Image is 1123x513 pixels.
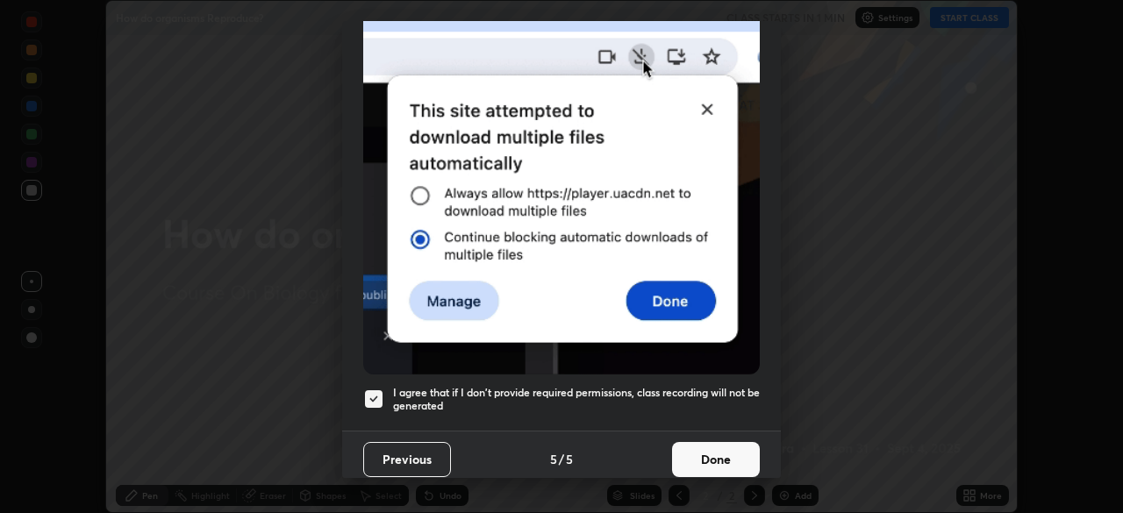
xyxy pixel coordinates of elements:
h5: I agree that if I don't provide required permissions, class recording will not be generated [393,386,760,413]
h4: / [559,450,564,468]
button: Done [672,442,760,477]
button: Previous [363,442,451,477]
h4: 5 [566,450,573,468]
h4: 5 [550,450,557,468]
